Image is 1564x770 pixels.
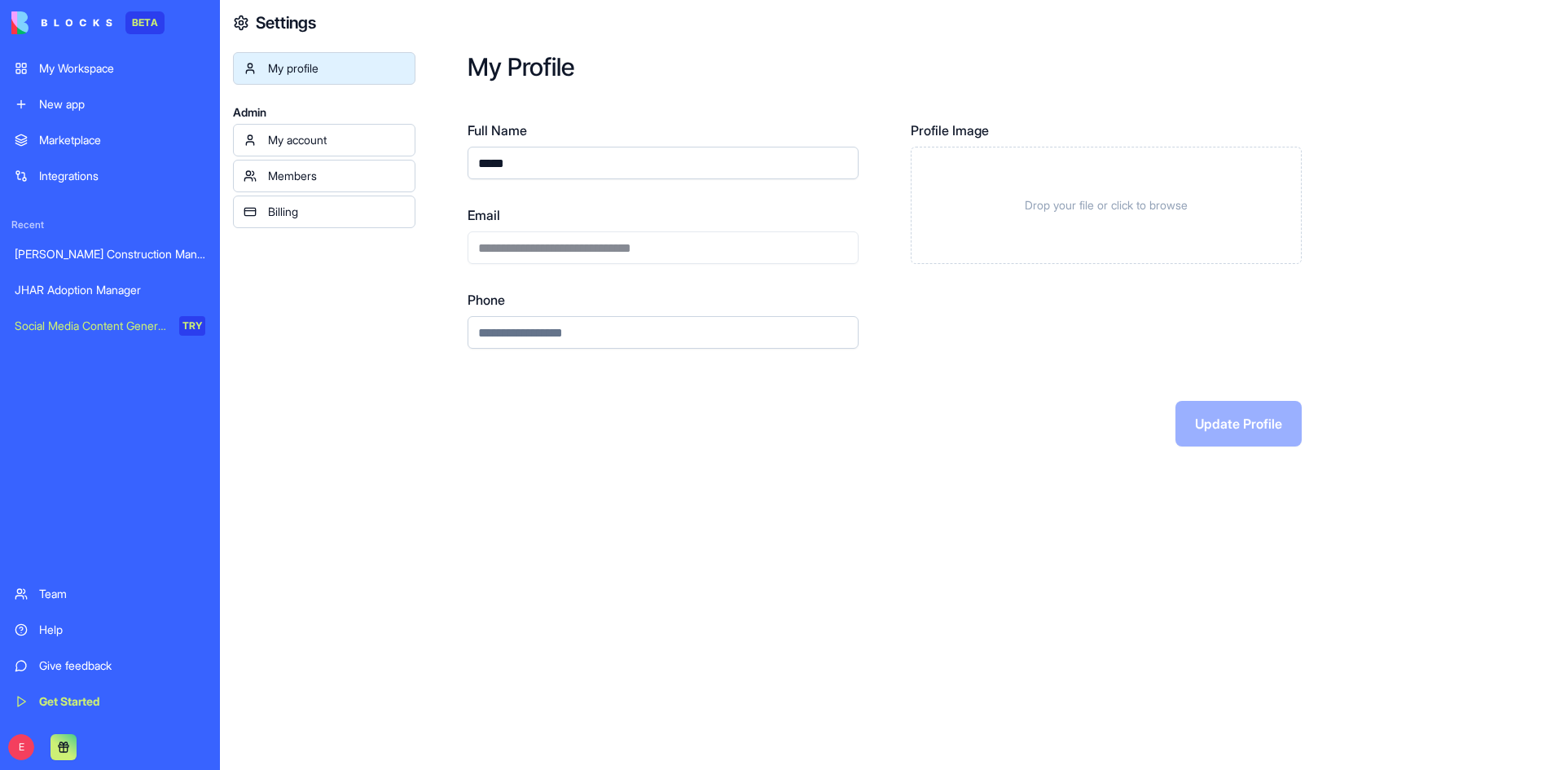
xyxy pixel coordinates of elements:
a: My Workspace [5,52,215,85]
a: Marketplace [5,124,215,156]
div: Team [39,586,205,602]
div: TRY [179,316,205,336]
a: Integrations [5,160,215,192]
h2: My Profile [468,52,1512,81]
span: Recent [5,218,215,231]
a: Billing [233,196,415,228]
a: Help [5,614,215,646]
div: Integrations [39,168,205,184]
div: Get Started [39,693,205,710]
h4: Settings [256,11,316,34]
div: My account [268,132,405,148]
span: Admin [233,104,415,121]
a: Social Media Content GeneratorTRY [5,310,215,342]
a: Give feedback [5,649,215,682]
a: BETA [11,11,165,34]
div: Marketplace [39,132,205,148]
div: Help [39,622,205,638]
a: Team [5,578,215,610]
div: BETA [125,11,165,34]
div: My profile [268,60,405,77]
span: E [8,734,34,760]
div: Billing [268,204,405,220]
span: Drop your file or click to browse [1025,197,1188,213]
label: Email [468,205,859,225]
div: Drop your file or click to browse [911,147,1302,264]
a: My account [233,124,415,156]
label: Phone [468,290,859,310]
a: My profile [233,52,415,85]
div: Social Media Content Generator [15,318,168,334]
div: JHAR Adoption Manager [15,282,205,298]
a: Get Started [5,685,215,718]
a: [PERSON_NAME] Construction Manager [5,238,215,271]
div: Members [268,168,405,184]
label: Profile Image [911,121,1302,140]
div: New app [39,96,205,112]
div: [PERSON_NAME] Construction Manager [15,246,205,262]
a: New app [5,88,215,121]
a: JHAR Adoption Manager [5,274,215,306]
img: logo [11,11,112,34]
div: Give feedback [39,658,205,674]
label: Full Name [468,121,859,140]
a: Members [233,160,415,192]
div: My Workspace [39,60,205,77]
